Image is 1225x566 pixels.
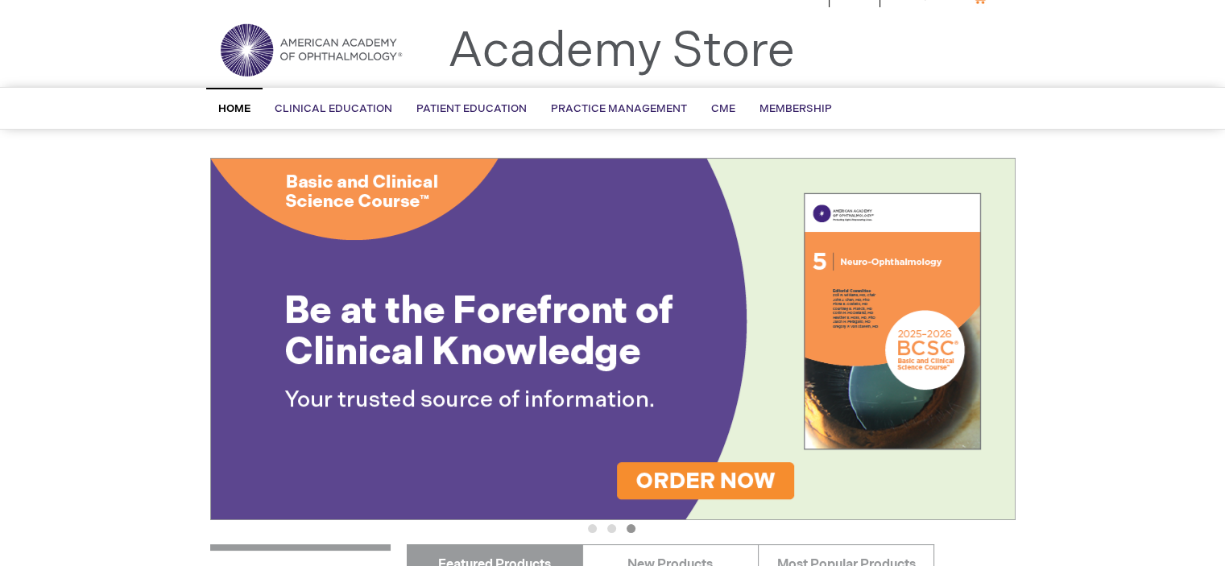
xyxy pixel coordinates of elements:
[607,524,616,533] button: 2 of 3
[551,102,687,115] span: Practice Management
[759,102,832,115] span: Membership
[218,102,250,115] span: Home
[416,102,527,115] span: Patient Education
[448,23,795,81] a: Academy Store
[627,524,635,533] button: 3 of 3
[711,102,735,115] span: CME
[588,524,597,533] button: 1 of 3
[275,102,392,115] span: Clinical Education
